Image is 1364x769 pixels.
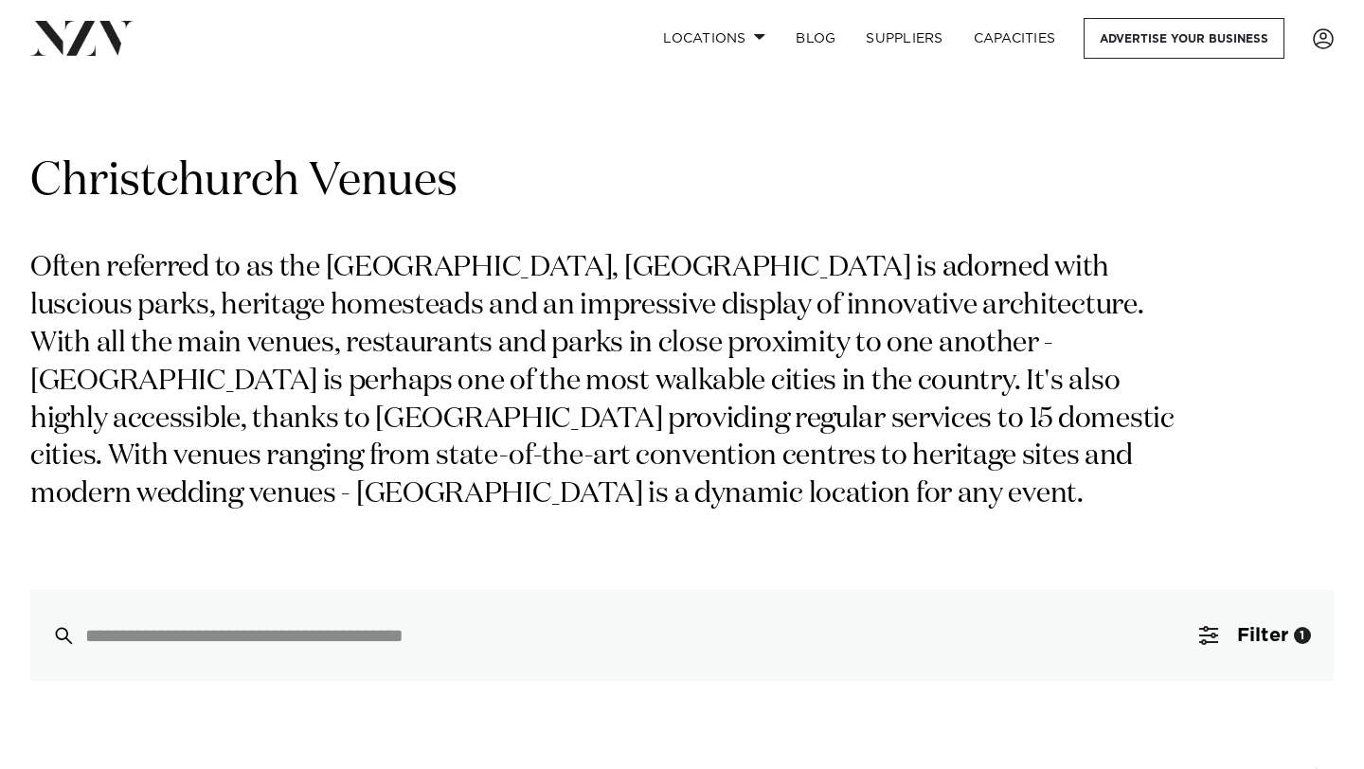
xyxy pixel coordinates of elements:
[30,152,1334,212] h1: Christchurch Venues
[1237,626,1288,645] span: Filter
[648,18,781,59] a: Locations
[781,18,851,59] a: BLOG
[1084,18,1284,59] a: Advertise your business
[1176,590,1334,681] button: Filter1
[959,18,1071,59] a: Capacities
[1294,627,1311,644] div: 1
[30,250,1201,514] p: Often referred to as the [GEOGRAPHIC_DATA], [GEOGRAPHIC_DATA] is adorned with luscious parks, her...
[30,21,134,55] img: nzv-logo.png
[851,18,958,59] a: SUPPLIERS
